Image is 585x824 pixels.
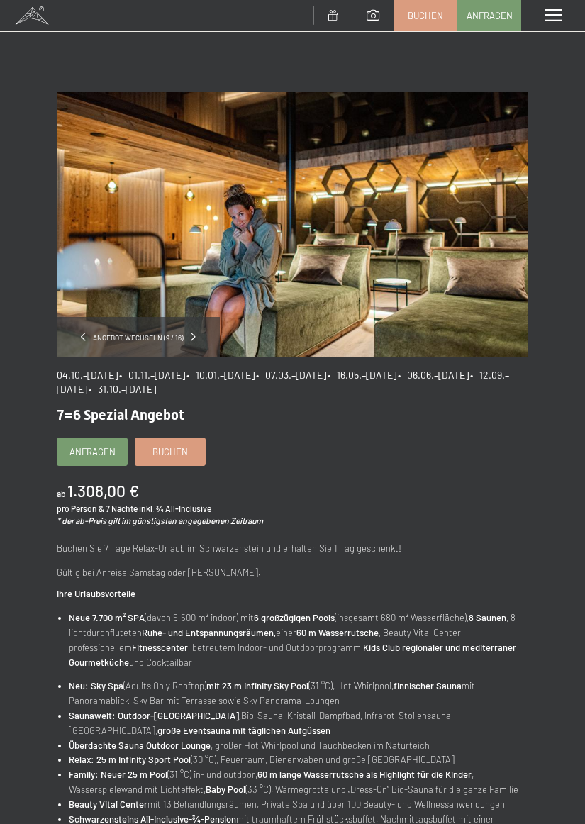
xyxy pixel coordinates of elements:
strong: Überdachte Sauna Outdoor Lounge [69,740,211,751]
span: Anfragen [69,445,116,458]
span: • 10.01.–[DATE] [186,369,255,381]
span: • 31.10.–[DATE] [89,383,156,395]
p: Gültig bei Anreise Samstag oder [PERSON_NAME]. [57,565,528,580]
em: * der ab-Preis gilt im günstigsten angegebenen Zeitraum [57,516,263,525]
span: • 06.06.–[DATE] [398,369,469,381]
li: mit 13 Behandlungsräumen, Private Spa und über 100 Beauty- und Wellnessanwendungen [69,797,528,812]
p: Buchen Sie 7 Tage Relax-Urlaub im Schwarzenstein und erhalten Sie 1 Tag geschenkt! [57,541,528,556]
span: 7=6 Spezial Angebot [57,406,184,423]
span: • 01.11.–[DATE] [119,369,185,381]
strong: Ihre Urlaubsvorteile [57,588,135,599]
strong: 60 m lange Wasserrutsche als Highlight für die Kinder [257,769,472,780]
li: (Adults Only Rooftop) (31 °C), Hot Whirlpool, mit Panoramablick, Sky Bar mit Terrasse sowie Sky P... [69,679,528,708]
span: • 07.03.–[DATE] [256,369,326,381]
span: Buchen [408,9,443,22]
strong: 60 m Wasserrutsche [296,627,379,638]
strong: Family: Neuer 25 m Pool [69,769,167,780]
a: Anfragen [458,1,520,30]
li: (davon 5.500 m² indoor) mit (insgesamt 680 m² Wasserfläche), , 8 lichtdurchfluteten einer , Beaut... [69,611,528,669]
span: ab [57,489,66,499]
strong: mit 23 m Infinity Sky Pool [206,680,308,691]
strong: Relax: 25 m Infinity Sport Pool [69,754,191,765]
b: 1.308,00 € [67,481,139,501]
strong: große Eventsauna mit täglichen Aufgüssen [157,725,330,736]
strong: Ruhe- und Entspannungsräumen, [142,627,276,638]
span: 04.10.–[DATE] [57,369,118,381]
span: pro Person & [57,503,104,513]
span: Anfragen [467,9,513,22]
span: Angebot wechseln (9 / 16) [86,333,191,343]
img: 7=6 Spezial Angebot [57,92,528,357]
strong: Neue 7.700 m² SPA [69,612,145,623]
span: • 12.09.–[DATE] [57,369,509,395]
strong: Beauty Vital Center [69,798,147,810]
li: (31 °C) in- und outdoor, , Wasserspielewand mit Lichteffekt, (33 °C), Wärmegrotte und „Dress-On“ ... [69,767,528,797]
li: , großer Hot Whirlpool und Tauchbecken im Naturteich [69,738,528,753]
span: inkl. ¾ All-Inclusive [139,503,211,513]
li: Bio-Sauna, Kristall-Dampfbad, Infrarot-Stollensauna, [GEOGRAPHIC_DATA], [69,708,528,738]
strong: Saunawelt: Outdoor-[GEOGRAPHIC_DATA], [69,710,241,721]
strong: 6 großzügigen Pools [254,612,335,623]
strong: Neu: Sky Spa [69,680,123,691]
a: Anfragen [57,438,127,465]
strong: Baby Pool [206,784,245,795]
strong: Kids Club [363,642,400,653]
strong: Fitnesscenter [132,642,188,653]
a: Buchen [135,438,205,465]
span: 7 Nächte [106,503,138,513]
li: (30 °C), Feuerraum, Bienenwaben und große [GEOGRAPHIC_DATA] [69,752,528,767]
strong: 8 Saunen [469,612,506,623]
strong: regionaler und mediterraner Gourmetküche [69,642,516,668]
strong: finnischer Sauna [394,680,462,691]
a: Buchen [394,1,457,30]
span: • 16.05.–[DATE] [328,369,396,381]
